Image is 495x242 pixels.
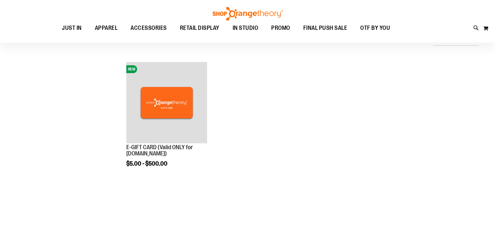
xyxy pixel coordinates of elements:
[173,21,226,36] a: RETAIL DISPLAY
[88,21,124,36] a: APPAREL
[180,21,220,35] span: RETAIL DISPLAY
[303,21,347,35] span: FINAL PUSH SALE
[360,21,390,35] span: OTF BY YOU
[123,59,210,184] div: product
[55,21,88,36] a: JUST IN
[212,7,284,21] img: Shop Orangetheory
[124,21,173,35] a: ACCESSORIES
[265,21,297,36] a: PROMO
[233,21,258,35] span: IN STUDIO
[126,65,137,73] span: NEW
[126,62,207,144] a: E-GIFT CARD (Valid ONLY for ShopOrangetheory.com)NEW
[95,21,118,35] span: APPAREL
[126,62,207,143] img: E-GIFT CARD (Valid ONLY for ShopOrangetheory.com)
[297,21,354,36] a: FINAL PUSH SALE
[226,21,265,36] a: IN STUDIO
[271,21,290,35] span: PROMO
[126,160,168,167] span: $5.00 - $500.00
[354,21,397,36] a: OTF BY YOU
[126,144,193,157] a: E-GIFT CARD (Valid ONLY for [DOMAIN_NAME])
[131,21,167,35] span: ACCESSORIES
[62,21,82,35] span: JUST IN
